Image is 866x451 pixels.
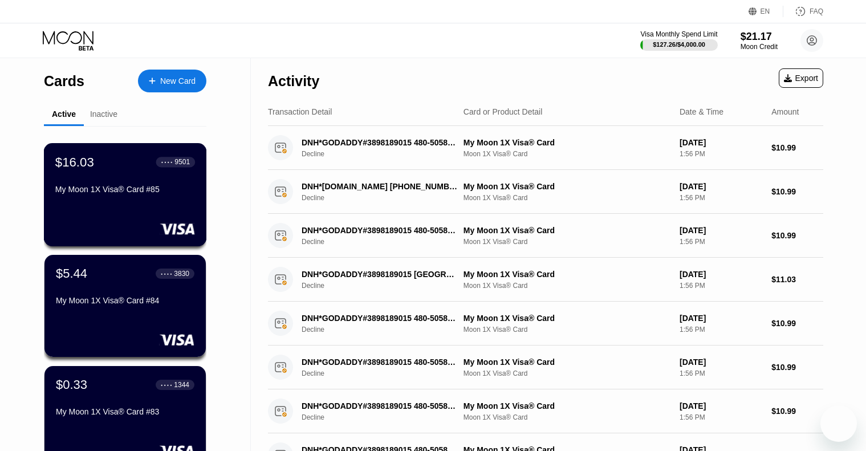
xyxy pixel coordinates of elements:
[56,377,87,392] div: $0.33
[56,266,87,281] div: $5.44
[680,270,762,279] div: [DATE]
[771,407,823,416] div: $10.99
[680,150,762,158] div: 1:56 PM
[680,194,762,202] div: 1:56 PM
[771,143,823,152] div: $10.99
[464,238,670,246] div: Moon 1X Visa® Card
[464,194,670,202] div: Moon 1X Visa® Card
[464,150,670,158] div: Moon 1X Visa® Card
[771,107,799,116] div: Amount
[783,6,823,17] div: FAQ
[464,107,543,116] div: Card or Product Detail
[464,369,670,377] div: Moon 1X Visa® Card
[810,7,823,15] div: FAQ
[174,381,189,389] div: 1344
[464,138,670,147] div: My Moon 1X Visa® Card
[464,357,670,367] div: My Moon 1X Visa® Card
[56,296,194,305] div: My Moon 1X Visa® Card #84
[464,326,670,334] div: Moon 1X Visa® Card
[302,226,458,235] div: DNH*GODADDY#3898189015 480-5058855 US
[138,70,206,92] div: New Card
[56,407,194,416] div: My Moon 1X Visa® Card #83
[653,41,705,48] div: $127.26 / $4,000.00
[268,170,823,214] div: DNH*[DOMAIN_NAME] [PHONE_NUMBER] USDeclineMy Moon 1X Visa® CardMoon 1X Visa® Card[DATE]1:56 PM$10.99
[680,401,762,411] div: [DATE]
[741,31,778,51] div: $21.17Moon Credit
[161,383,172,387] div: ● ● ● ●
[302,138,458,147] div: DNH*GODADDY#3898189015 480-5058855 US
[771,363,823,372] div: $10.99
[761,7,770,15] div: EN
[268,214,823,258] div: DNH*GODADDY#3898189015 480-5058855 USDeclineMy Moon 1X Visa® CardMoon 1X Visa® Card[DATE]1:56 PM$...
[464,270,670,279] div: My Moon 1X Visa® Card
[44,144,206,246] div: $16.03● ● ● ●9501My Moon 1X Visa® Card #85
[680,357,762,367] div: [DATE]
[302,413,469,421] div: Decline
[268,258,823,302] div: DNH*GODADDY#3898189015 [GEOGRAPHIC_DATA] NLDeclineMy Moon 1X Visa® CardMoon 1X Visa® Card[DATE]1:...
[464,413,670,421] div: Moon 1X Visa® Card
[302,314,458,323] div: DNH*GODADDY#3898189015 480-5058855 US
[302,369,469,377] div: Decline
[160,76,196,86] div: New Card
[302,326,469,334] div: Decline
[640,30,717,51] div: Visa Monthly Spend Limit$127.26/$4,000.00
[640,30,717,38] div: Visa Monthly Spend Limit
[771,319,823,328] div: $10.99
[55,155,94,169] div: $16.03
[302,238,469,246] div: Decline
[44,73,84,90] div: Cards
[268,346,823,389] div: DNH*GODADDY#3898189015 480-5058855 USDeclineMy Moon 1X Visa® CardMoon 1X Visa® Card[DATE]1:56 PM$...
[268,126,823,170] div: DNH*GODADDY#3898189015 480-5058855 USDeclineMy Moon 1X Visa® CardMoon 1X Visa® Card[DATE]1:56 PM$...
[464,314,670,323] div: My Moon 1X Visa® Card
[268,107,332,116] div: Transaction Detail
[464,282,670,290] div: Moon 1X Visa® Card
[268,389,823,433] div: DNH*GODADDY#3898189015 480-5058855 USDeclineMy Moon 1X Visa® CardMoon 1X Visa® Card[DATE]1:56 PM$...
[771,231,823,240] div: $10.99
[55,185,195,194] div: My Moon 1X Visa® Card #85
[44,255,206,357] div: $5.44● ● ● ●3830My Moon 1X Visa® Card #84
[464,182,670,191] div: My Moon 1X Visa® Card
[268,73,319,90] div: Activity
[302,282,469,290] div: Decline
[749,6,783,17] div: EN
[680,226,762,235] div: [DATE]
[680,238,762,246] div: 1:56 PM
[779,68,823,88] div: Export
[680,369,762,377] div: 1:56 PM
[161,160,173,164] div: ● ● ● ●
[680,282,762,290] div: 1:56 PM
[90,109,117,119] div: Inactive
[741,43,778,51] div: Moon Credit
[771,275,823,284] div: $11.03
[52,109,76,119] div: Active
[464,226,670,235] div: My Moon 1X Visa® Card
[302,150,469,158] div: Decline
[820,405,857,442] iframe: Button to launch messaging window
[161,272,172,275] div: ● ● ● ●
[302,401,458,411] div: DNH*GODADDY#3898189015 480-5058855 US
[784,74,818,83] div: Export
[464,401,670,411] div: My Moon 1X Visa® Card
[741,31,778,43] div: $21.17
[174,158,190,166] div: 9501
[268,302,823,346] div: DNH*GODADDY#3898189015 480-5058855 USDeclineMy Moon 1X Visa® CardMoon 1X Visa® Card[DATE]1:56 PM$...
[174,270,189,278] div: 3830
[680,182,762,191] div: [DATE]
[302,270,458,279] div: DNH*GODADDY#3898189015 [GEOGRAPHIC_DATA] NL
[680,326,762,334] div: 1:56 PM
[680,413,762,421] div: 1:56 PM
[302,182,458,191] div: DNH*[DOMAIN_NAME] [PHONE_NUMBER] US
[302,194,469,202] div: Decline
[302,357,458,367] div: DNH*GODADDY#3898189015 480-5058855 US
[771,187,823,196] div: $10.99
[680,107,723,116] div: Date & Time
[680,138,762,147] div: [DATE]
[680,314,762,323] div: [DATE]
